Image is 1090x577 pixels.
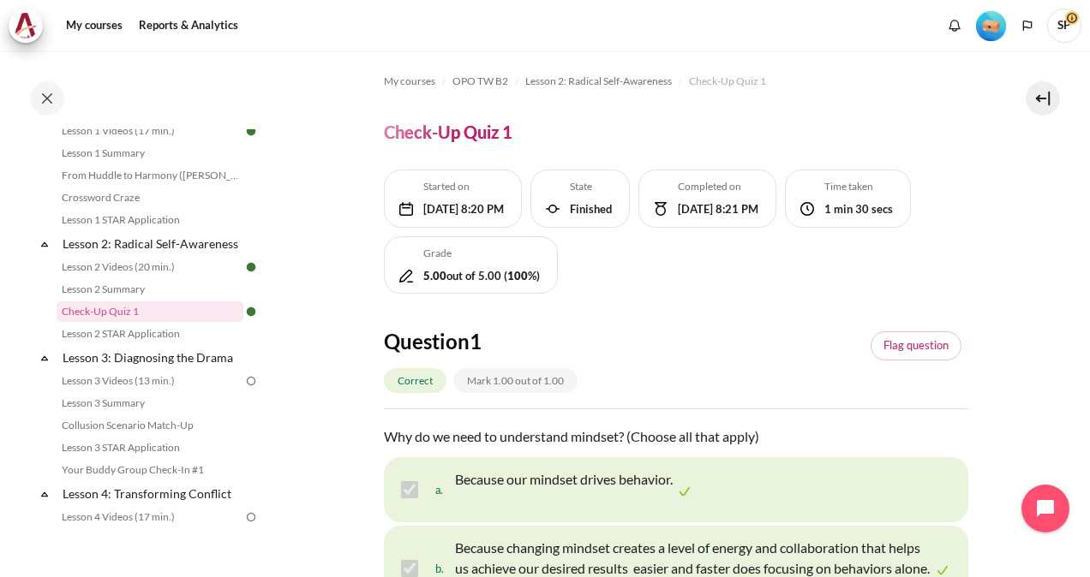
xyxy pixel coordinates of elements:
[36,235,53,253] span: Collapse
[976,11,1006,41] img: Level #1
[423,179,504,194] h5: Started on
[453,368,578,393] div: Mark 1.00 out of 1.00
[525,74,672,89] span: Lesson 2: Radical Self-Awareness
[384,426,968,447] p: Why do we need to understand mindset? (Choose all that apply)
[14,13,38,39] img: Architeck
[942,13,967,39] div: Show notification window with no new notifications
[243,509,259,525] img: To do
[423,268,540,285] div: out of 5.00 ( %)
[243,123,259,139] img: Done
[384,368,446,393] div: Correct
[678,201,758,218] div: [DATE] 8:21 PM
[570,179,612,194] h5: State
[676,483,693,500] img: Correct
[507,269,528,283] b: 100
[678,179,758,194] h5: Completed on
[452,74,508,89] span: OPO TW B2
[57,460,243,480] a: Your Buddy Group Check-In #1
[689,71,766,92] a: Check-Up Quiz 1
[57,507,243,527] a: Lesson 4 Videos (17 min.)
[57,257,243,277] a: Lesson 2 Videos (20 min.)
[57,121,243,141] a: Lesson 1 Videos (17 min.)
[871,331,961,360] a: Flagged
[423,269,446,283] b: 5.00
[452,71,508,92] a: OPO TW B2
[525,71,672,92] a: Lesson 2: Radical Self-Awareness
[455,469,673,490] p: Because our mindset drives behavior.
[57,371,243,391] a: Lesson 3 Videos (13 min.)
[824,179,893,194] h5: Time taken
[1015,13,1040,39] button: Languages
[9,9,51,43] a: Architeck Architeck
[470,329,482,354] span: 1
[435,466,452,514] span: a.
[243,373,259,389] img: To do
[1047,9,1081,43] a: User menu
[60,482,243,505] a: Lesson 4: Transforming Conflict
[384,71,435,92] a: My courses
[57,279,243,300] a: Lesson 2 Summary
[243,304,259,319] img: Done
[57,301,243,322] a: Check-Up Quiz 1
[57,165,243,186] a: From Huddle to Harmony ([PERSON_NAME]'s Story)
[57,393,243,413] a: Lesson 3 Summary
[133,9,244,43] a: Reports & Analytics
[60,232,243,255] a: Lesson 2: Radical Self-Awareness
[976,9,1006,41] div: Level #1
[423,246,540,261] h5: Grade
[60,346,243,369] a: Lesson 3: Diagnosing the Drama
[570,201,612,218] div: Finished
[57,210,243,230] a: Lesson 1 STAR Application
[824,201,893,218] div: 1 min 30 secs
[60,9,129,43] a: My courses
[36,349,53,366] span: Collapse
[57,324,243,344] a: Lesson 2 STAR Application
[384,74,435,89] span: My courses
[57,529,243,550] a: Lesson 4 Summary
[243,259,259,275] img: Done
[689,74,766,89] span: Check-Up Quiz 1
[969,9,1013,41] a: Level #1
[384,121,512,143] h4: Check-Up Quiz 1
[57,415,243,436] a: Collusion Scenario Match-Up
[57,437,243,458] a: Lesson 3 STAR Application
[57,143,243,164] a: Lesson 1 Summary
[36,485,53,503] span: Collapse
[384,68,968,95] nav: Navigation bar
[423,201,504,218] div: [DATE] 8:20 PM
[384,328,675,354] h4: Question
[1047,9,1081,43] span: SP
[57,187,243,208] a: Crossword Craze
